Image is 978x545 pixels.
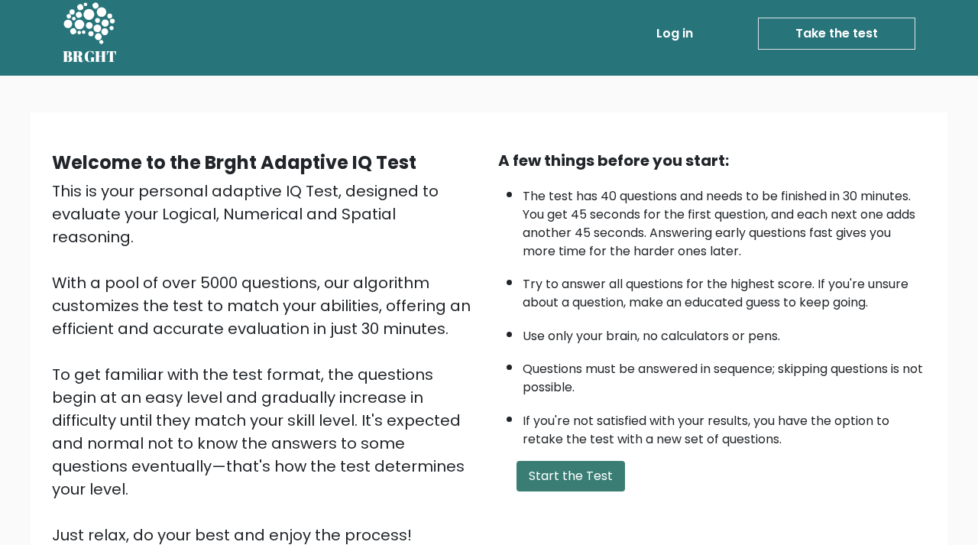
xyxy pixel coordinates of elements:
a: Take the test [758,18,915,50]
div: A few things before you start: [498,149,926,172]
li: The test has 40 questions and needs to be finished in 30 minutes. You get 45 seconds for the firs... [523,180,926,261]
button: Start the Test [517,461,625,491]
li: Questions must be answered in sequence; skipping questions is not possible. [523,352,926,397]
li: Try to answer all questions for the highest score. If you're unsure about a question, make an edu... [523,268,926,312]
b: Welcome to the Brght Adaptive IQ Test [52,150,416,175]
li: If you're not satisfied with your results, you have the option to retake the test with a new set ... [523,404,926,449]
li: Use only your brain, no calculators or pens. [523,320,926,345]
a: Log in [650,18,699,49]
h5: BRGHT [63,47,118,66]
